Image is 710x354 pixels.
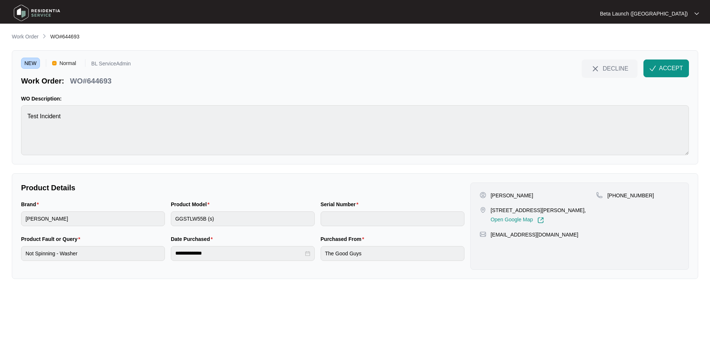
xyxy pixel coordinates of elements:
[21,105,689,155] textarea: Test Incident
[21,183,464,193] p: Product Details
[41,33,47,39] img: chevron-right
[11,2,63,24] img: residentia service logo
[480,231,486,238] img: map-pin
[321,235,367,243] label: Purchased From
[600,10,688,17] p: Beta Launch ([GEOGRAPHIC_DATA])
[171,211,315,226] input: Product Model
[171,235,216,243] label: Date Purchased
[491,217,544,224] a: Open Google Map
[582,59,638,77] button: close-IconDECLINE
[491,231,578,238] p: [EMAIL_ADDRESS][DOMAIN_NAME]
[596,192,603,198] img: map-pin
[591,64,600,73] img: close-Icon
[694,12,699,16] img: dropdown arrow
[171,201,213,208] label: Product Model
[91,61,131,69] p: BL ServiceAdmin
[57,58,79,69] span: Normal
[12,33,38,40] p: Work Order
[321,246,464,261] input: Purchased From
[21,246,165,261] input: Product Fault or Query
[480,192,486,198] img: user-pin
[70,76,111,86] p: WO#644693
[321,211,464,226] input: Serial Number
[50,34,80,40] span: WO#644693
[607,192,654,199] p: [PHONE_NUMBER]
[21,95,689,102] p: WO Description:
[175,249,304,257] input: Date Purchased
[491,207,586,214] p: [STREET_ADDRESS][PERSON_NAME],
[21,58,40,69] span: NEW
[603,64,628,72] span: DECLINE
[21,211,165,226] input: Brand
[480,207,486,213] img: map-pin
[21,235,83,243] label: Product Fault or Query
[52,61,57,65] img: Vercel Logo
[10,33,40,41] a: Work Order
[643,59,689,77] button: check-IconACCEPT
[659,64,683,73] span: ACCEPT
[537,217,544,224] img: Link-External
[649,65,656,72] img: check-Icon
[321,201,361,208] label: Serial Number
[21,201,42,208] label: Brand
[21,76,64,86] p: Work Order:
[491,192,533,199] p: [PERSON_NAME]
